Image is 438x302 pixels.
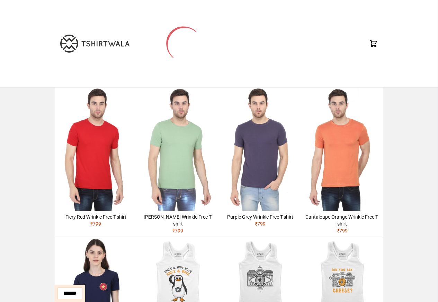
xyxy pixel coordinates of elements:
div: Fiery Red Wrinkle Free T-shirt [57,213,134,220]
a: [PERSON_NAME] Wrinkle Free T-shirt₹799 [137,88,219,237]
span: ₹ 799 [337,228,348,234]
div: Cantaloupe Orange Wrinkle Free T-shirt [304,213,381,227]
img: 4M6A2241.jpg [301,88,383,211]
a: Purple Grey Wrinkle Free T-shirt₹799 [219,88,301,230]
span: ₹ 799 [90,221,101,227]
img: TW-LOGO-400-104.png [60,35,129,53]
img: 4M6A2225.jpg [55,88,137,211]
span: ₹ 799 [255,221,266,227]
a: Cantaloupe Orange Wrinkle Free T-shirt₹799 [301,88,383,237]
img: 4M6A2168.jpg [219,88,301,211]
a: Fiery Red Wrinkle Free T-shirt₹799 [55,88,137,230]
div: [PERSON_NAME] Wrinkle Free T-shirt [140,213,216,227]
span: ₹ 799 [172,228,183,234]
div: Purple Grey Wrinkle Free T-shirt [222,213,298,220]
img: 4M6A2211.jpg [137,88,219,211]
